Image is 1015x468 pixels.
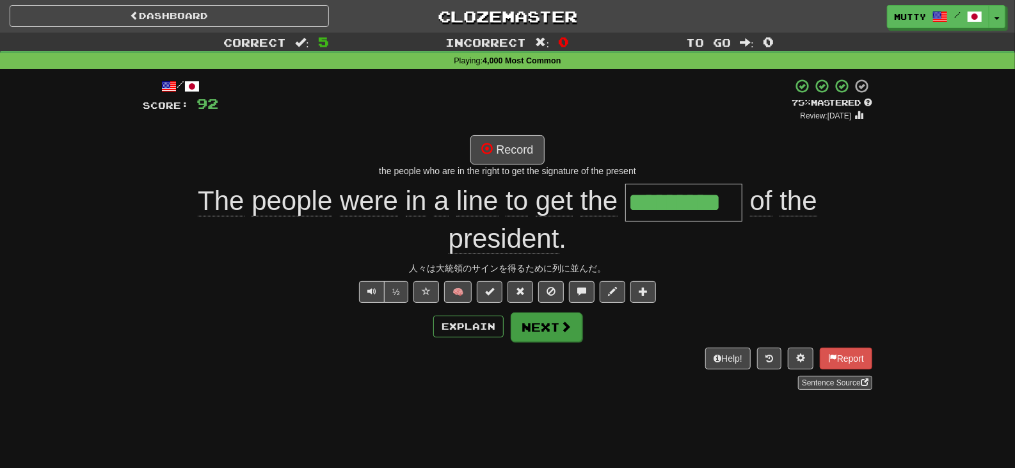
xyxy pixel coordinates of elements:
a: Dashboard [10,5,329,27]
span: of [750,186,772,216]
small: Review: [DATE] [801,111,852,120]
div: / [143,78,218,94]
button: Reset to 0% Mastered (alt+r) [507,281,533,303]
button: Report [820,348,872,369]
button: Edit sentence (alt+d) [600,281,625,303]
span: get [536,186,573,216]
span: to [506,186,528,216]
span: : [295,37,309,48]
span: 0 [763,34,774,49]
button: Next [511,312,582,342]
span: . [449,186,817,254]
span: 0 [558,34,569,49]
div: 人々は大統領のサインを得るために列に並んだ。 [143,262,872,275]
span: Correct [223,36,286,49]
strong: 4,000 Most Common [483,56,561,65]
span: a [434,186,449,216]
button: Explain [433,316,504,337]
button: Round history (alt+y) [757,348,781,369]
span: The [198,186,244,216]
button: Record [470,135,544,165]
button: 🧠 [444,281,472,303]
button: Favorite sentence (alt+f) [413,281,439,303]
a: mutty / [887,5,989,28]
span: president [449,223,559,254]
div: Text-to-speech controls [356,281,408,303]
span: 92 [196,95,218,111]
span: were [340,186,398,216]
span: To go [686,36,731,49]
span: 5 [318,34,329,49]
span: the [779,186,817,216]
a: Sentence Source [798,376,872,390]
div: Mastered [792,97,872,109]
button: Add to collection (alt+a) [630,281,656,303]
span: in [406,186,427,216]
button: Discuss sentence (alt+u) [569,281,595,303]
button: ½ [384,281,408,303]
span: 75 % [792,97,811,108]
button: Play sentence audio (ctl+space) [359,281,385,303]
span: people [252,186,332,216]
span: : [536,37,550,48]
button: Ignore sentence (alt+i) [538,281,564,303]
span: the [580,186,618,216]
span: Score: [143,100,189,111]
span: mutty [894,11,926,22]
span: / [954,10,961,19]
span: : [740,37,754,48]
a: Clozemaster [348,5,667,28]
span: line [456,186,498,216]
span: Incorrect [446,36,527,49]
button: Set this sentence to 100% Mastered (alt+m) [477,281,502,303]
div: the people who are in the right to get the signature of the present [143,165,872,177]
button: Help! [705,348,751,369]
